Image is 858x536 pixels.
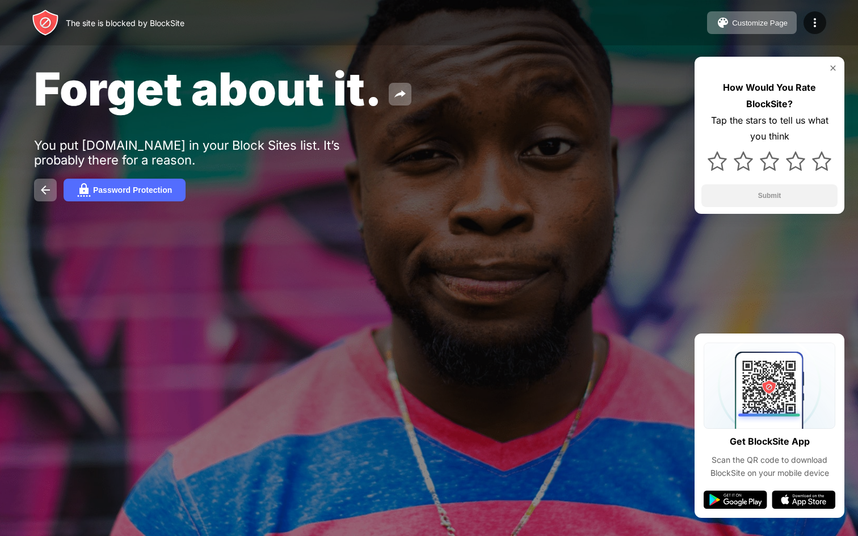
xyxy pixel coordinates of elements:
[77,183,91,197] img: password.svg
[734,151,753,171] img: star.svg
[812,151,831,171] img: star.svg
[786,151,805,171] img: star.svg
[93,185,172,195] div: Password Protection
[708,151,727,171] img: star.svg
[39,183,52,197] img: back.svg
[730,433,810,450] div: Get BlockSite App
[34,138,385,167] div: You put [DOMAIN_NAME] in your Block Sites list. It’s probably there for a reason.
[66,18,184,28] div: The site is blocked by BlockSite
[716,16,730,29] img: pallet.svg
[760,151,779,171] img: star.svg
[701,184,838,207] button: Submit
[701,112,838,145] div: Tap the stars to tell us what you think
[704,491,767,509] img: google-play.svg
[704,343,835,429] img: qrcode.svg
[64,179,186,201] button: Password Protection
[732,19,788,27] div: Customize Page
[34,61,382,116] span: Forget about it.
[828,64,838,73] img: rate-us-close.svg
[772,491,835,509] img: app-store.svg
[707,11,797,34] button: Customize Page
[808,16,822,29] img: menu-icon.svg
[704,454,835,479] div: Scan the QR code to download BlockSite on your mobile device
[393,87,407,101] img: share.svg
[32,9,59,36] img: header-logo.svg
[701,79,838,112] div: How Would You Rate BlockSite?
